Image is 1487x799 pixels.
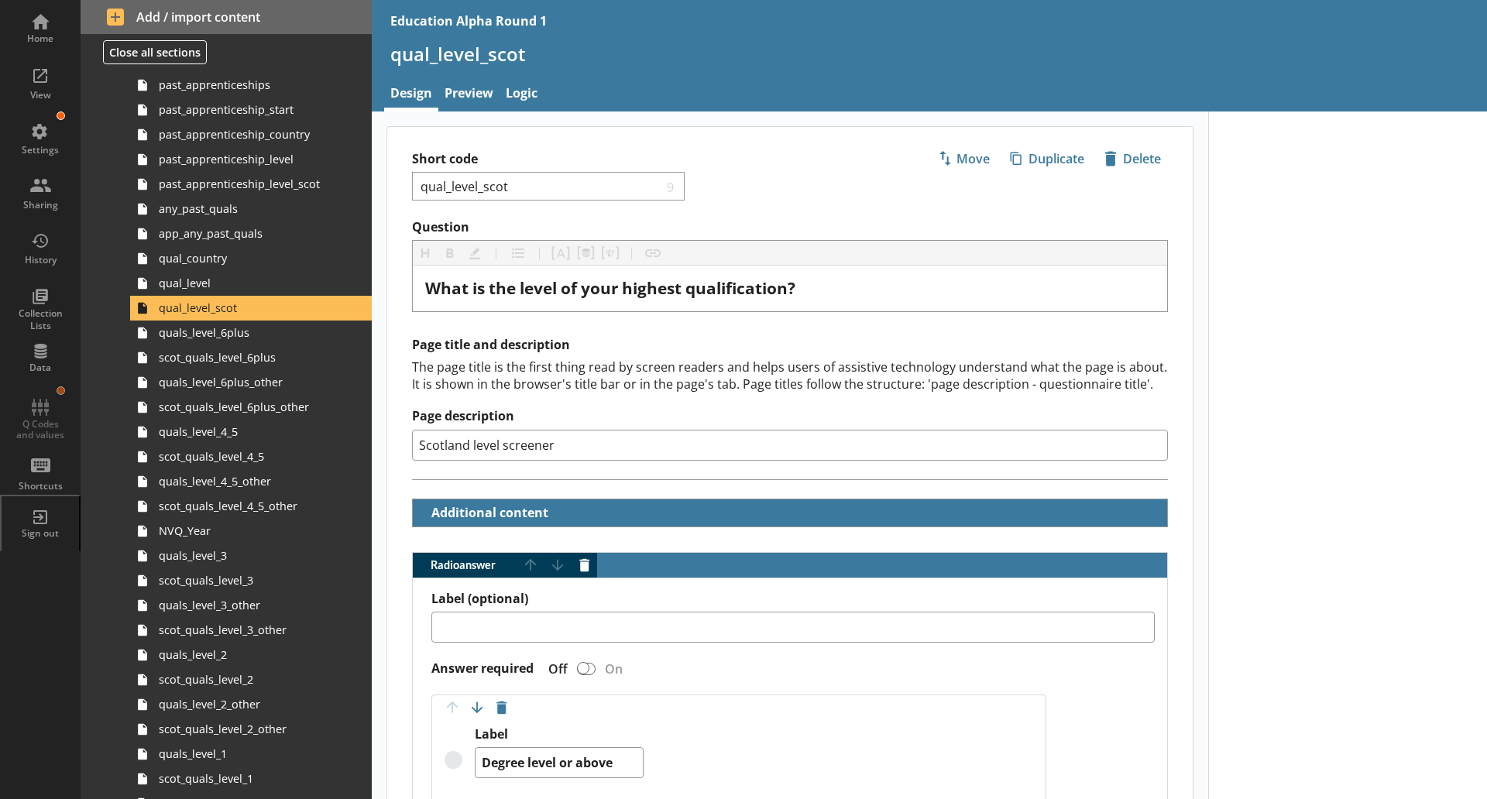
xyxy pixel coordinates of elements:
[413,560,518,571] span: Radio answer
[159,276,331,290] span: qual_level
[13,362,67,374] div: Data
[159,77,331,92] span: past_apprenticeships
[159,499,331,513] span: scot_quals_level_4_5_other
[159,672,331,687] span: scot_quals_level_2
[130,420,372,444] a: quals_level_4_5
[159,375,331,389] span: quals_level_6plus_other
[130,766,372,791] a: scot_quals_level_1
[159,573,331,588] span: scot_quals_level_3
[159,722,331,736] span: scot_quals_level_2_other
[159,201,331,216] span: any_past_quals
[412,151,790,167] label: Short code
[159,523,331,538] span: NVQ_Year
[159,771,331,786] span: scot_quals_level_1
[465,695,489,720] button: Move option down
[159,697,331,712] span: quals_level_2_other
[13,199,67,211] div: Sharing
[130,370,372,395] a: quals_level_6plus_other
[159,399,331,414] span: scot_quals_level_6plus_other
[130,667,372,692] a: scot_quals_level_2
[412,219,1168,235] label: Question
[13,480,67,492] div: Shortcuts
[159,300,331,315] span: qual_level_scot
[130,246,372,271] a: qual_country
[130,345,372,370] a: scot_quals_level_6plus
[130,519,372,544] a: NVQ_Year
[536,660,574,677] div: Off
[384,78,438,111] a: Design
[1004,146,1090,171] span: Duplicate
[130,122,372,147] a: past_apprenticeship_country
[1097,146,1168,172] button: Delete
[130,544,372,568] a: quals_level_3
[130,271,372,296] a: qual_level
[130,618,372,643] a: scot_quals_level_3_other
[159,424,331,439] span: quals_level_4_5
[103,40,207,64] button: Close all sections
[419,499,551,526] button: Additional content
[130,221,372,246] a: app_any_past_quals
[159,177,331,191] span: past_apprenticeship_level_scot
[130,197,372,221] a: any_past_quals
[159,226,331,241] span: app_any_past_quals
[390,12,547,29] div: Education Alpha Round 1
[489,695,514,720] button: Delete option
[159,251,331,266] span: qual_country
[159,325,331,340] span: quals_level_6plus
[159,622,331,637] span: scot_quals_level_3_other
[159,102,331,117] span: past_apprenticeship_start
[130,717,372,742] a: scot_quals_level_2_other
[664,179,678,194] span: 9
[500,78,544,111] a: Logic
[130,444,372,469] a: scot_quals_level_4_5
[438,78,500,111] a: Preview
[13,254,67,266] div: History
[159,350,331,365] span: scot_quals_level_6plus
[431,660,534,677] label: Answer required
[931,146,997,172] button: Move
[130,494,372,519] a: scot_quals_level_4_5_other
[159,152,331,166] span: past_apprenticeship_level
[130,395,372,420] a: scot_quals_level_6plus_other
[599,660,635,677] div: On
[130,147,372,172] a: past_apprenticeship_level
[412,408,1168,424] label: Page description
[130,296,372,321] a: qual_level_scot
[130,321,372,345] a: quals_level_6plus
[130,692,372,717] a: quals_level_2_other
[130,172,372,197] a: past_apprenticeship_level_scot
[932,146,996,171] span: Move
[1003,146,1091,172] button: Duplicate
[431,591,1155,607] label: Label (optional)
[13,33,67,45] div: Home
[130,73,372,98] a: past_apprenticeships
[13,89,67,101] div: View
[13,527,67,540] div: Sign out
[425,278,1155,299] div: Question
[107,9,346,26] span: Add / import content
[159,449,331,464] span: scot_quals_level_4_5
[1098,146,1167,171] span: Delete
[130,469,372,494] a: quals_level_4_5_other
[390,42,1468,66] h1: qual_level_scot
[130,593,372,618] a: quals_level_3_other
[412,337,1168,353] h2: Page title and description
[159,647,331,662] span: quals_level_2
[130,742,372,766] a: quals_level_1
[572,553,597,578] button: Delete answer
[130,98,372,122] a: past_apprenticeship_start
[130,568,372,593] a: scot_quals_level_3
[159,598,331,612] span: quals_level_3_other
[412,358,1168,393] div: The page title is the first thing read by screen readers and helps users of assistive technology ...
[159,127,331,142] span: past_apprenticeship_country
[159,746,331,761] span: quals_level_1
[13,144,67,156] div: Settings
[475,726,644,742] label: Label
[159,548,331,563] span: quals_level_3
[13,307,67,331] div: Collection Lists
[425,277,795,299] span: What is the level of your highest qualification?
[159,474,331,489] span: quals_level_4_5_other
[130,643,372,667] a: quals_level_2
[475,747,644,778] textarea: Degree level or above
